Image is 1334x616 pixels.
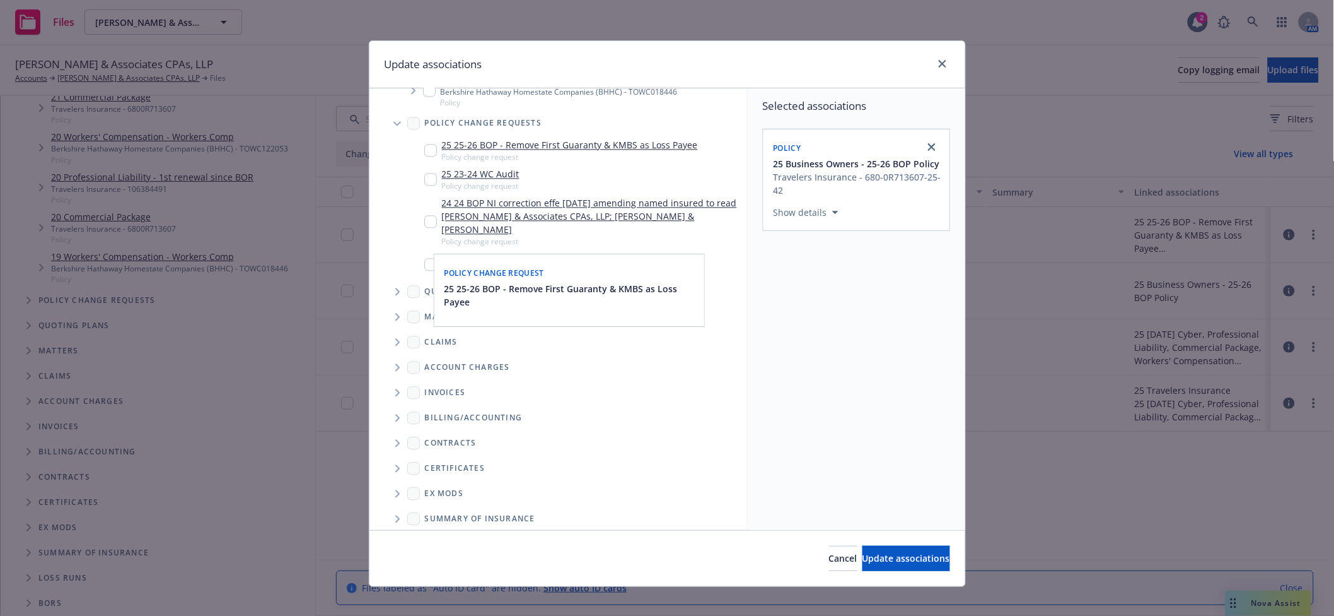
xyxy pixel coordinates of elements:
span: Policy [774,143,801,153]
span: Certificates [425,465,485,472]
span: Policy change request [442,181,519,191]
span: Quoting plans [425,288,496,295]
button: Cancel [829,546,857,571]
a: close [924,139,939,155]
button: Show details [768,205,844,220]
div: Berkshire Hathaway Homestate Companies (BHHC) - TOWC018446 [441,86,678,97]
h1: Update associations [385,56,482,73]
span: Ex Mods [425,490,463,497]
span: Policy change request [444,268,543,278]
span: Policy change requests [425,119,542,127]
span: Selected associations [763,98,950,114]
span: Claims [425,338,458,346]
button: Update associations [862,546,950,571]
div: Travelers Insurance - 680-0R713607-25-42 [774,170,942,197]
span: Billing/Accounting [425,414,523,422]
a: 24 24 BOP NI correction effe [DATE] amending named insured to read [PERSON_NAME] & Associates CPA... [442,196,742,236]
button: 25 25-26 BOP - Remove First Guaranty & KMBS as Loss Payee [444,282,696,309]
button: 25 Business Owners - 25-26 BOP Policy [774,157,942,170]
span: Summary of insurance [425,515,535,523]
span: Policy change request [442,236,742,247]
a: 25 23-24 WC Audit [442,167,519,181]
a: 25 25-26 BOP - Remove First Guaranty & KMBS as Loss Payee [442,138,698,151]
span: Matters [425,313,465,321]
span: Policy [441,97,678,108]
a: 24 9/30/24-25 WC - Increase Payroll to $960,000 [442,252,642,265]
span: Account charges [425,364,510,371]
a: close [935,56,950,71]
span: Cancel [829,552,857,564]
span: Contracts [425,439,477,447]
span: Policy change request [442,151,698,162]
div: Folder Tree Example [369,405,747,582]
span: Update associations [862,552,950,564]
span: Invoices [425,389,466,396]
span: 25 Business Owners - 25-26 BOP Policy [774,157,940,170]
